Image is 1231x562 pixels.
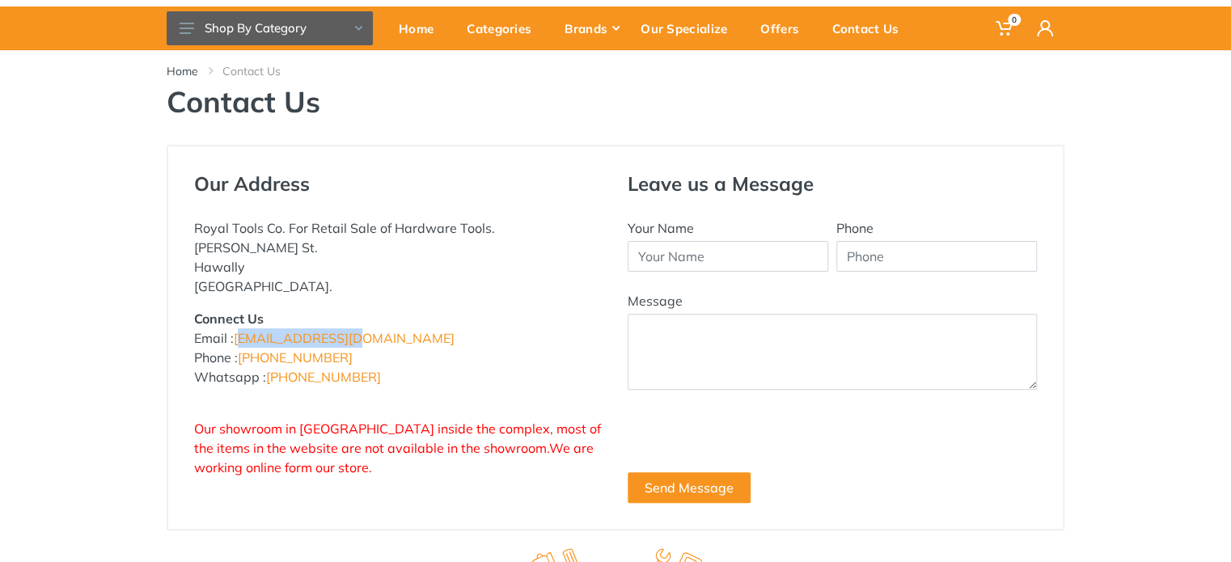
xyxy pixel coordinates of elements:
[749,6,821,50] a: Offers
[194,420,601,475] span: Our showroom in [GEOGRAPHIC_DATA] inside the complex, most of the items in the website are not av...
[984,6,1026,50] a: 0
[836,218,874,238] label: Phone
[629,6,749,50] a: Our Specialize
[628,241,828,272] input: Your Name
[628,472,751,503] button: Send Message
[628,172,1037,196] h4: Leave us a Message
[167,63,198,79] a: Home
[387,6,455,50] a: Home
[553,11,629,45] div: Brands
[194,309,603,387] p: Email : Phone : Whatsapp :
[238,349,353,366] a: [PHONE_NUMBER]
[821,11,920,45] div: Contact Us
[1008,14,1021,26] span: 0
[194,311,264,327] strong: Connect Us
[455,6,553,50] a: Categories
[821,6,920,50] a: Contact Us
[167,84,1064,119] h1: Contact Us
[836,241,1037,272] input: Phone
[234,330,455,346] a: [EMAIL_ADDRESS][DOMAIN_NAME]
[749,11,821,45] div: Offers
[167,11,373,45] button: Shop By Category
[628,291,683,311] label: Message
[194,218,603,296] p: Royal Tools Co. For Retail Sale of Hardware Tools. [PERSON_NAME] St. Hawally [GEOGRAPHIC_DATA].
[455,11,553,45] div: Categories
[167,63,1064,79] nav: breadcrumb
[387,11,455,45] div: Home
[629,11,749,45] div: Our Specialize
[628,409,874,472] iframe: reCAPTCHA
[222,63,305,79] li: Contact Us
[266,369,381,385] a: [PHONE_NUMBER]
[194,172,603,196] h4: Our Address
[628,218,694,238] label: Your Name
